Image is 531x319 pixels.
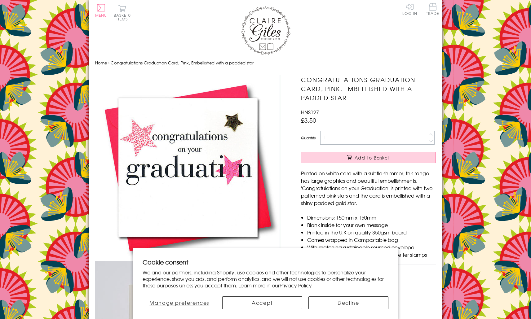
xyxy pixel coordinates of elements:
[307,243,436,251] li: With matching sustainable sourced envelope
[143,296,216,309] button: Manage preferences
[108,60,109,66] span: ›
[301,116,316,125] span: £3.50
[111,60,254,66] span: Congratulations Graduation Card, Pink, Embellished with a padded star
[143,269,388,288] p: We and our partners, including Shopify, use cookies and other technologies to personalize your ex...
[222,296,302,309] button: Accept
[402,3,417,15] a: Log In
[95,4,107,17] button: Menu
[95,57,436,69] nav: breadcrumbs
[426,3,439,15] span: Trade
[301,108,319,116] span: HNS127
[143,258,388,266] h2: Cookie consent
[307,229,436,236] li: Printed in the U.K on quality 350gsm board
[117,12,131,22] span: 0 items
[355,155,390,161] span: Add to Basket
[307,221,436,229] li: Blank inside for your own message
[149,299,209,306] span: Manage preferences
[308,296,388,309] button: Decline
[95,75,281,261] img: Congratulations Graduation Card, Pink, Embellished with a padded star
[307,214,436,221] li: Dimensions: 150mm x 150mm
[301,152,436,163] button: Add to Basket
[241,6,290,55] img: Claire Giles Greetings Cards
[280,282,312,289] a: Privacy Policy
[307,236,436,243] li: Comes wrapped in Compostable bag
[95,12,107,18] span: Menu
[114,5,131,21] button: Basket0 items
[301,169,436,207] p: Printed on white card with a subtle shimmer, this range has large graphics and beautiful embellis...
[301,135,316,141] label: Quantity
[426,3,439,16] a: Trade
[301,75,436,102] h1: Congratulations Graduation Card, Pink, Embellished with a padded star
[95,60,107,66] a: Home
